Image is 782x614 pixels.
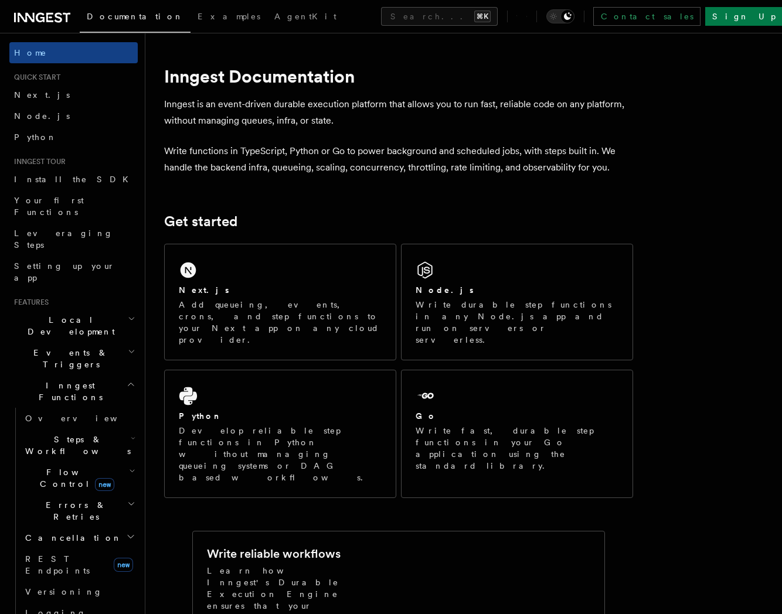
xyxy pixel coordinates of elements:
span: Documentation [87,12,183,21]
span: Examples [198,12,260,21]
a: Home [9,42,138,63]
button: Errors & Retries [21,494,138,527]
span: new [114,558,133,572]
span: Errors & Retries [21,499,127,523]
span: Python [14,132,57,142]
span: Cancellation [21,532,122,544]
a: GoWrite fast, durable step functions in your Go application using the standard library. [401,370,633,498]
button: Inngest Functions [9,375,138,408]
h2: Go [416,410,437,422]
span: Leveraging Steps [14,228,113,250]
span: Setting up your app [14,261,115,282]
a: Node.jsWrite durable step functions in any Node.js app and run on servers or serverless. [401,244,633,360]
button: Flow Controlnew [21,462,138,494]
a: Next.js [9,84,138,105]
span: Quick start [9,73,60,82]
button: Steps & Workflows [21,429,138,462]
a: Examples [191,4,267,32]
button: Search...⌘K [381,7,498,26]
span: Home [14,47,47,59]
span: Your first Functions [14,196,84,217]
p: Develop reliable step functions in Python without managing queueing systems or DAG based workflows. [179,425,382,483]
h2: Python [179,410,222,422]
span: AgentKit [274,12,336,21]
p: Add queueing, events, crons, and step functions to your Next app on any cloud provider. [179,299,382,346]
span: Inngest tour [9,157,66,166]
span: Node.js [14,111,70,121]
span: Flow Control [21,466,129,490]
a: Overview [21,408,138,429]
a: Your first Functions [9,190,138,223]
kbd: ⌘K [474,11,491,22]
h2: Next.js [179,284,229,296]
a: PythonDevelop reliable step functions in Python without managing queueing systems or DAG based wo... [164,370,396,498]
a: Setting up your app [9,255,138,288]
p: Write functions in TypeScript, Python or Go to power background and scheduled jobs, with steps bu... [164,143,633,176]
span: Steps & Workflows [21,434,131,457]
a: Install the SDK [9,169,138,190]
h2: Node.js [416,284,474,296]
a: Get started [164,213,237,230]
p: Inngest is an event-driven durable execution platform that allows you to run fast, reliable code ... [164,96,633,129]
a: Documentation [80,4,191,33]
button: Toggle dark mode [546,9,574,23]
a: Leveraging Steps [9,223,138,255]
a: AgentKit [267,4,344,32]
span: Features [9,298,49,307]
a: Contact sales [593,7,701,26]
p: Write fast, durable step functions in your Go application using the standard library. [416,425,618,472]
span: Install the SDK [14,175,135,184]
span: Events & Triggers [9,347,128,370]
h2: Write reliable workflows [207,545,341,562]
a: Versioning [21,581,138,602]
span: Inngest Functions [9,380,127,403]
span: Overview [25,414,146,423]
a: Next.jsAdd queueing, events, crons, and step functions to your Next app on any cloud provider. [164,244,396,360]
button: Local Development [9,309,138,342]
a: REST Endpointsnew [21,548,138,581]
span: Local Development [9,314,128,337]
a: Node.js [9,105,138,127]
span: Next.js [14,90,70,100]
a: Python [9,127,138,148]
h1: Inngest Documentation [164,66,633,87]
p: Write durable step functions in any Node.js app and run on servers or serverless. [416,299,618,346]
span: Versioning [25,587,103,596]
span: new [95,478,114,491]
button: Cancellation [21,527,138,548]
span: REST Endpoints [25,554,90,575]
button: Events & Triggers [9,342,138,375]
